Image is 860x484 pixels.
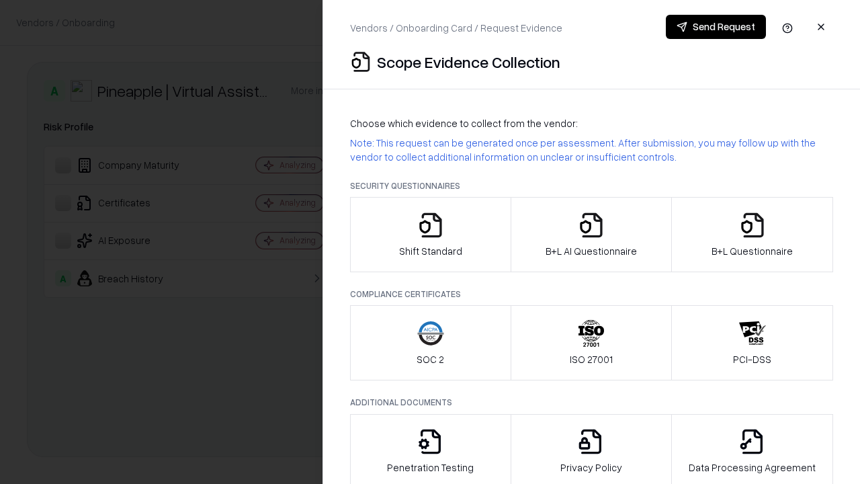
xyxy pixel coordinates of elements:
p: B+L Questionnaire [712,244,793,258]
button: Send Request [666,15,766,39]
button: B+L Questionnaire [671,197,833,272]
p: Data Processing Agreement [689,460,816,475]
p: Choose which evidence to collect from the vendor: [350,116,833,130]
p: PCI-DSS [733,352,771,366]
button: B+L AI Questionnaire [511,197,673,272]
p: SOC 2 [417,352,444,366]
button: ISO 27001 [511,305,673,380]
p: ISO 27001 [570,352,613,366]
p: Shift Standard [399,244,462,258]
button: Shift Standard [350,197,511,272]
p: Security Questionnaires [350,180,833,192]
p: Note: This request can be generated once per assessment. After submission, you may follow up with... [350,136,833,164]
p: Penetration Testing [387,460,474,475]
button: SOC 2 [350,305,511,380]
p: Scope Evidence Collection [377,51,560,73]
p: B+L AI Questionnaire [546,244,637,258]
p: Compliance Certificates [350,288,833,300]
p: Vendors / Onboarding Card / Request Evidence [350,21,562,35]
p: Additional Documents [350,397,833,408]
p: Privacy Policy [560,460,622,475]
button: PCI-DSS [671,305,833,380]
